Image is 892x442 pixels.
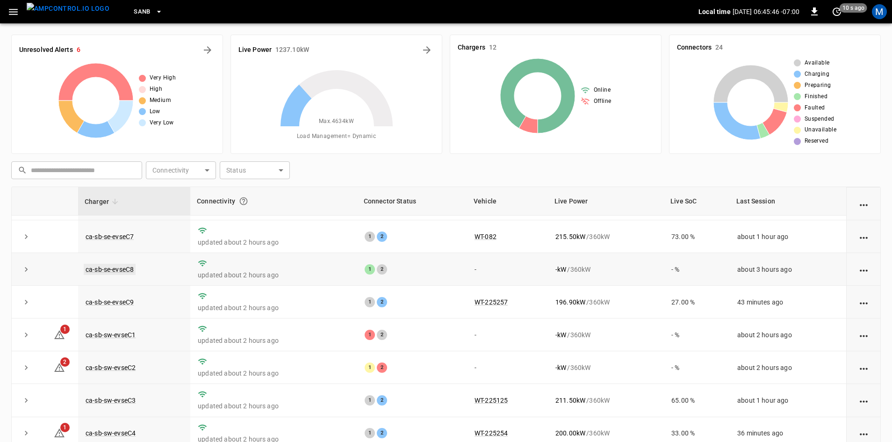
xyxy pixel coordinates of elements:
div: / 360 kW [555,363,656,372]
div: 2 [377,362,387,373]
span: 10 s ago [840,3,867,13]
span: Very Low [150,118,174,128]
div: / 360 kW [555,396,656,405]
div: action cell options [858,232,870,241]
p: [DATE] 06:45:46 -07:00 [733,7,799,16]
td: 43 minutes ago [730,286,846,319]
h6: 24 [715,43,723,53]
span: Max. 4634 kW [319,117,354,126]
p: updated about 2 hours ago [198,369,350,378]
span: Load Management = Dynamic [297,132,376,141]
a: WT-082 [475,233,496,240]
td: about 1 hour ago [730,384,846,417]
p: updated about 2 hours ago [198,336,350,345]
button: expand row [19,328,33,342]
span: Medium [150,96,171,105]
a: 1 [54,429,65,436]
span: Offline [594,97,611,106]
span: Low [150,107,160,116]
div: action cell options [858,297,870,307]
p: updated about 2 hours ago [198,238,350,247]
td: about 2 hours ago [730,351,846,384]
button: SanB [130,3,166,21]
th: Live SoC [664,187,730,216]
span: 1 [60,423,70,432]
button: set refresh interval [829,4,844,19]
h6: 1237.10 kW [275,45,309,55]
div: 1 [365,395,375,406]
span: Preparing [805,81,831,90]
img: ampcontrol.io logo [27,3,109,14]
p: updated about 2 hours ago [198,401,350,411]
div: action cell options [858,199,870,209]
h6: 12 [489,43,496,53]
div: profile-icon [872,4,887,19]
span: High [150,85,163,94]
p: Local time [698,7,731,16]
td: - % [664,253,730,286]
td: about 1 hour ago [730,220,846,253]
p: 196.90 kW [555,297,585,307]
div: 2 [377,428,387,438]
td: 73.00 % [664,220,730,253]
div: / 360 kW [555,428,656,438]
span: Finished [805,92,827,101]
div: / 360 kW [555,265,656,274]
h6: Live Power [238,45,272,55]
a: 1 [54,331,65,338]
th: Vehicle [467,187,548,216]
td: about 2 hours ago [730,319,846,351]
h6: Connectors [677,43,712,53]
td: 27.00 % [664,286,730,319]
h6: Unresolved Alerts [19,45,73,55]
button: expand row [19,426,33,440]
h6: Chargers [458,43,485,53]
span: Faulted [805,103,825,113]
th: Live Power [548,187,664,216]
a: 2 [54,363,65,371]
span: Available [805,58,830,68]
h6: 6 [77,45,80,55]
td: - [467,319,548,351]
a: WT-225254 [475,429,508,437]
span: Very High [150,73,176,83]
div: 2 [377,395,387,406]
div: action cell options [858,330,870,340]
td: - % [664,351,730,384]
a: ca-sb-sw-evseC4 [86,429,136,437]
span: Reserved [805,137,828,146]
a: WT-225125 [475,397,508,404]
th: Connector Status [357,187,467,216]
a: ca-sb-sw-evseC1 [86,331,136,339]
td: 65.00 % [664,384,730,417]
div: / 360 kW [555,232,656,241]
span: SanB [134,7,151,17]
div: 1 [365,362,375,373]
td: - [467,253,548,286]
button: expand row [19,230,33,244]
div: / 360 kW [555,297,656,307]
div: action cell options [858,396,870,405]
p: 211.50 kW [555,396,585,405]
p: - kW [555,265,566,274]
p: - kW [555,330,566,340]
span: Unavailable [805,125,836,135]
button: Connection between the charger and our software. [235,193,252,210]
span: Charger [85,196,121,207]
div: 2 [377,232,387,242]
div: 1 [365,264,375,275]
div: 1 [365,297,375,307]
td: - % [664,319,730,351]
p: 200.00 kW [555,428,585,438]
div: action cell options [858,363,870,372]
td: about 3 hours ago [730,253,846,286]
div: action cell options [858,428,870,438]
a: ca-sb-se-evseC8 [84,264,136,275]
button: expand row [19,262,33,276]
button: All Alerts [200,43,215,58]
a: ca-sb-se-evseC7 [86,233,134,240]
span: Suspended [805,115,834,124]
div: action cell options [858,265,870,274]
a: WT-225257 [475,298,508,306]
div: 1 [365,232,375,242]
